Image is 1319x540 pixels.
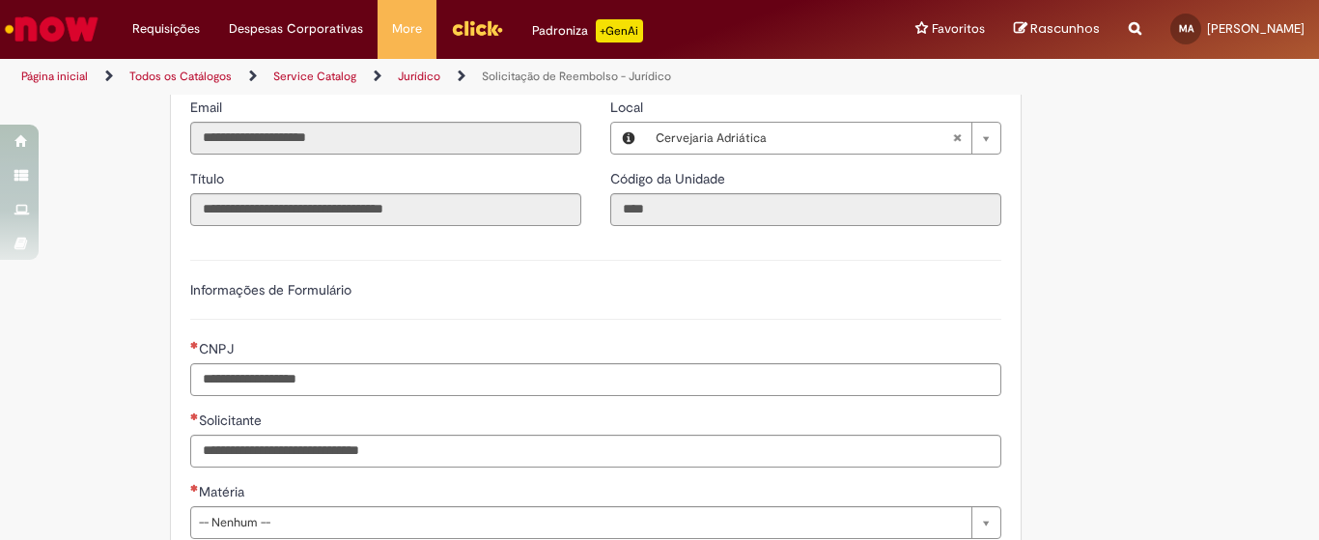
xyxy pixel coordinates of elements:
[398,69,440,84] a: Jurídico
[14,59,865,95] ul: Trilhas de página
[190,281,351,298] label: Informações de Formulário
[611,123,646,154] button: Local, Visualizar este registro Cervejaria Adriática
[451,14,503,43] img: click_logo_yellow_360x200.png
[932,19,985,39] span: Favoritos
[21,69,88,84] a: Página inicial
[532,19,643,43] div: Padroniza
[1207,20,1305,37] span: [PERSON_NAME]
[596,19,643,43] p: +GenAi
[199,507,962,538] span: -- Nenhum --
[190,484,199,492] span: Necessários
[132,19,200,39] span: Requisições
[129,69,232,84] a: Todos os Catálogos
[190,363,1001,396] input: CNPJ
[190,193,581,226] input: Título
[610,170,729,187] span: Somente leitura - Código da Unidade
[190,169,228,188] label: Somente leitura - Título
[646,123,1000,154] a: Cervejaria AdriáticaLimpar campo Local
[1014,20,1100,39] a: Rascunhos
[190,170,228,187] span: Somente leitura - Título
[199,340,238,357] span: CNPJ
[190,412,199,420] span: Necessários
[1179,22,1193,35] span: MA
[610,193,1001,226] input: Código da Unidade
[610,99,647,116] span: Local
[273,69,356,84] a: Service Catalog
[610,169,729,188] label: Somente leitura - Código da Unidade
[1030,19,1100,38] span: Rascunhos
[190,435,1001,468] input: Solicitante
[190,98,226,117] label: Somente leitura - Email
[392,19,422,39] span: More
[199,412,266,429] span: Solicitante
[190,122,581,155] input: Email
[229,19,363,39] span: Despesas Corporativas
[190,341,199,349] span: Necessários
[190,99,226,116] span: Somente leitura - Email
[942,123,971,154] abbr: Limpar campo Local
[2,10,101,48] img: ServiceNow
[199,483,248,500] span: Matéria
[656,123,952,154] span: Cervejaria Adriática
[482,69,671,84] a: Solicitação de Reembolso - Jurídico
